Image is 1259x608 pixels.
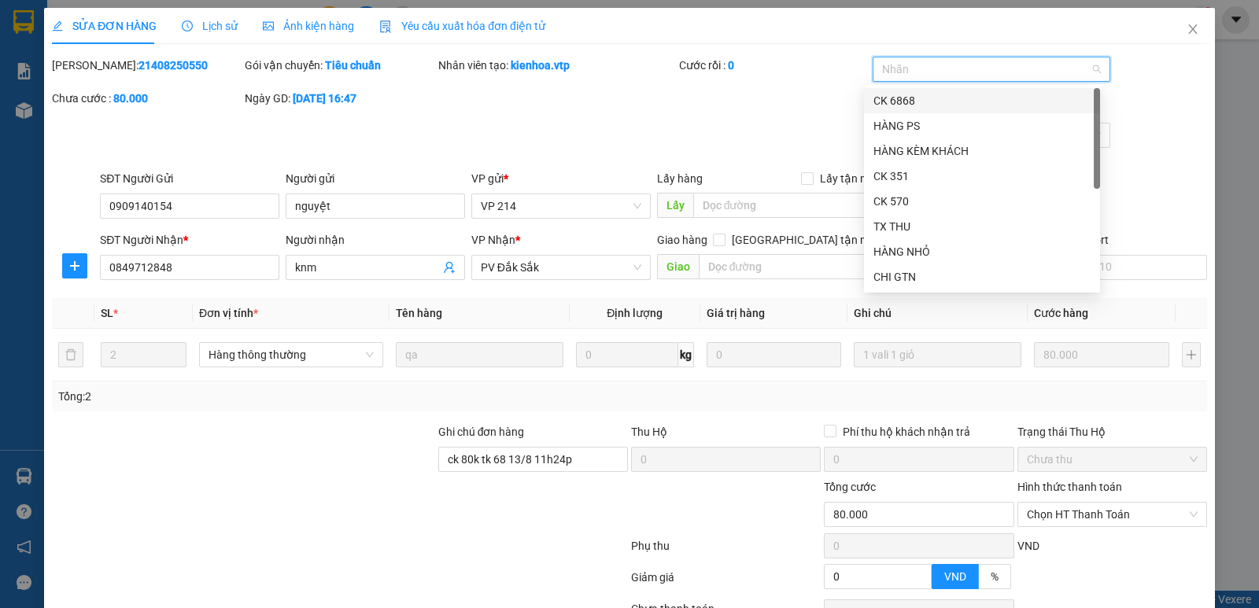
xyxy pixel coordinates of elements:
span: Tên hàng [396,307,442,319]
div: Trạng thái Thu Hộ [1017,423,1207,440]
div: SĐT Người Gửi [100,170,279,187]
div: CHI GTN [873,268,1091,286]
div: HÀNG NHỎ [864,239,1100,264]
div: TX THU [864,214,1100,239]
span: Phí thu hộ khách nhận trả [836,423,977,440]
span: PV Đắk Sắk [481,256,641,279]
label: Hình thức thanh toán [1017,481,1122,493]
div: Người nhận [286,231,465,249]
b: 80.000 [113,92,148,105]
div: Người gửi [286,170,465,187]
div: CK 570 [873,193,1091,210]
button: plus [1182,342,1201,367]
b: 0 [728,59,734,72]
img: icon [379,20,392,33]
span: user-add [443,261,456,274]
label: Ghi chú đơn hàng [438,426,525,438]
span: VP Nhận [471,234,515,246]
span: VND [1017,540,1039,552]
span: Lấy hàng [657,172,703,185]
b: kienhoa.vtp [511,59,570,72]
div: Chưa cước : [52,90,242,107]
div: Phụ thu [629,537,822,565]
div: Cước rồi : [679,57,869,74]
input: VD: Bàn, Ghế [396,342,563,367]
span: VP 214 [481,194,641,218]
span: Chọn HT Thanh Toán [1027,503,1198,526]
span: % [991,570,999,583]
b: Tiêu chuẩn [325,59,381,72]
span: VND [944,570,966,583]
div: HÀNG NHỎ [873,243,1091,260]
div: CK 570 [864,189,1100,214]
span: close [1187,23,1199,35]
span: Đơn vị tính [199,307,258,319]
input: 0 [1034,342,1169,367]
input: Dọc đường [699,254,883,279]
span: Lấy [657,193,693,218]
span: SL [101,307,113,319]
button: delete [58,342,83,367]
div: TX THU [873,218,1091,235]
span: Lịch sử [182,20,238,32]
span: picture [263,20,274,31]
div: HÀNG KÈM KHÁCH [873,142,1091,160]
button: plus [62,253,87,278]
div: Tổng: 2 [58,388,487,405]
div: VP gửi [471,170,651,187]
b: 21408250550 [138,59,208,72]
span: plus [63,260,87,272]
span: Thu Hộ [631,426,667,438]
span: Giao [657,254,699,279]
span: SỬA ĐƠN HÀNG [52,20,157,32]
span: Lấy tận nơi [814,170,882,187]
span: kg [678,342,694,367]
span: Chưa thu [1027,448,1198,471]
div: HÀNG PS [873,117,1091,134]
div: CMND/Passport [1028,231,1207,249]
span: edit [52,20,63,31]
input: Ghi chú đơn hàng [438,447,628,472]
div: Ngày GD: [245,90,434,107]
div: SĐT Người Nhận [100,231,279,249]
div: Nhân viên tạo: [438,57,677,74]
div: Gói vận chuyển: [245,57,434,74]
span: Cước hàng [1034,307,1088,319]
div: CK 6868 [873,92,1091,109]
th: Ghi chú [847,298,1028,329]
span: Giao hàng [657,234,707,246]
div: CK 351 [873,168,1091,185]
div: HÀNG KÈM KHÁCH [864,138,1100,164]
input: 0 [707,342,841,367]
div: CHI GTN [864,264,1100,289]
button: Close [1171,8,1215,52]
span: Yêu cầu xuất hóa đơn điện tử [379,20,545,32]
div: CK 351 [864,164,1100,189]
div: HÀNG PS [864,113,1100,138]
span: Giá trị hàng [707,307,765,319]
span: Hàng thông thường [209,343,374,367]
span: Định lượng [607,307,663,319]
div: CK 6868 [864,88,1100,113]
div: Giảm giá [629,569,822,596]
span: [GEOGRAPHIC_DATA] tận nơi [725,231,882,249]
span: Ảnh kiện hàng [263,20,354,32]
b: [DATE] 16:47 [293,92,356,105]
span: clock-circle [182,20,193,31]
div: [PERSON_NAME]: [52,57,242,74]
input: Dọc đường [693,193,883,218]
input: Ghi Chú [854,342,1021,367]
span: Tổng cước [824,481,876,493]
